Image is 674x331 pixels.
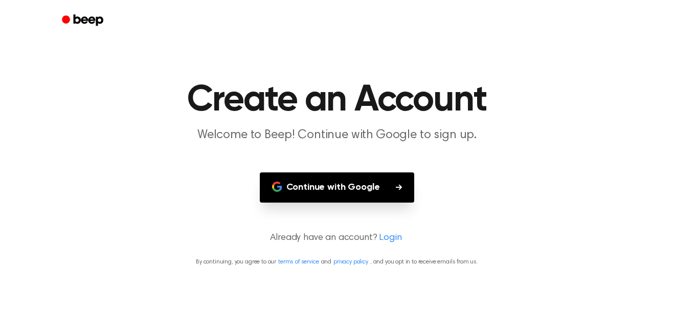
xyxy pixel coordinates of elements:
[12,231,662,245] p: Already have an account?
[75,82,599,119] h1: Create an Account
[260,172,415,203] button: Continue with Google
[55,11,113,31] a: Beep
[379,231,401,245] a: Login
[12,257,662,267] p: By continuing, you agree to our and , and you opt in to receive emails from us.
[333,259,368,265] a: privacy policy
[278,259,319,265] a: terms of service
[141,127,533,144] p: Welcome to Beep! Continue with Google to sign up.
